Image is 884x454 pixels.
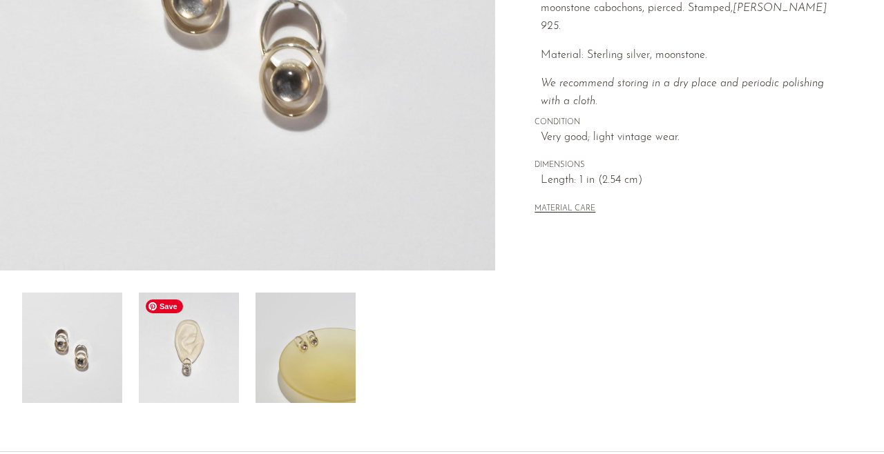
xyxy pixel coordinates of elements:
i: We recommend storing in a dry place and periodic polishing with a cloth. [541,78,824,107]
img: Oval Link Moonstone Earrings [22,293,122,403]
img: Oval Link Moonstone Earrings [256,293,356,403]
p: Material: Sterling silver, moonstone. [541,47,845,65]
span: CONDITION [535,117,845,129]
span: Save [146,299,183,313]
span: Length: 1 in (2.54 cm) [541,172,845,190]
span: DIMENSIONS [535,159,845,172]
span: Very good; light vintage wear. [541,129,845,147]
button: MATERIAL CARE [535,204,595,215]
img: Oval Link Moonstone Earrings [139,293,239,403]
